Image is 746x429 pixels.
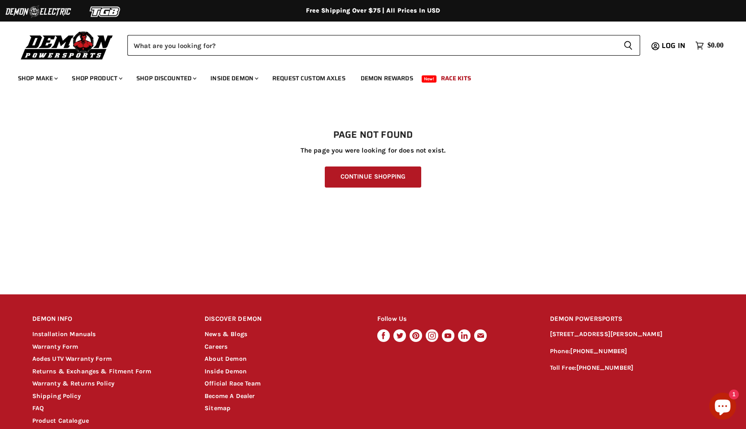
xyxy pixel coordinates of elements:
a: Warranty Form [32,343,79,350]
a: Sitemap [205,404,231,412]
a: [PHONE_NUMBER] [576,364,633,372]
img: Demon Electric Logo 2 [4,3,72,20]
span: $0.00 [707,41,724,50]
a: Shop Make [11,69,63,88]
span: New! [422,75,437,83]
a: Returns & Exchanges & Fitment Form [32,368,152,375]
a: Product Catalogue [32,417,89,425]
a: FAQ [32,404,44,412]
a: Inside Demon [204,69,264,88]
p: Toll Free: [550,363,714,373]
p: The page you were looking for does not exist. [32,147,714,154]
h2: DEMON POWERSPORTS [550,309,714,330]
a: News & Blogs [205,330,247,338]
a: About Demon [205,355,247,363]
a: Race Kits [434,69,478,88]
h2: Follow Us [377,309,533,330]
img: Demon Powersports [18,29,116,61]
a: $0.00 [691,39,728,52]
a: Inside Demon [205,368,247,375]
a: Shop Discounted [130,69,202,88]
a: [PHONE_NUMBER] [570,347,627,355]
div: Free Shipping Over $75 | All Prices In USD [14,7,732,15]
a: Demon Rewards [354,69,420,88]
a: Log in [658,42,691,50]
h2: DEMON INFO [32,309,188,330]
a: Careers [205,343,227,350]
a: Request Custom Axles [266,69,352,88]
input: Search [127,35,616,56]
button: Search [616,35,640,56]
ul: Main menu [11,66,721,88]
a: Become A Dealer [205,392,255,400]
img: TGB Logo 2 [72,3,139,20]
a: Aodes UTV Warranty Form [32,355,112,363]
p: Phone: [550,346,714,357]
p: [STREET_ADDRESS][PERSON_NAME] [550,329,714,340]
a: Shop Product [65,69,128,88]
span: Log in [662,40,685,51]
a: Continue Shopping [325,166,421,188]
inbox-online-store-chat: Shopify online store chat [707,393,739,422]
a: Shipping Policy [32,392,81,400]
h2: DISCOVER DEMON [205,309,360,330]
a: Warranty & Returns Policy [32,380,115,387]
form: Product [127,35,640,56]
a: Official Race Team [205,380,261,387]
h1: Page not found [32,130,714,140]
a: Installation Manuals [32,330,96,338]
